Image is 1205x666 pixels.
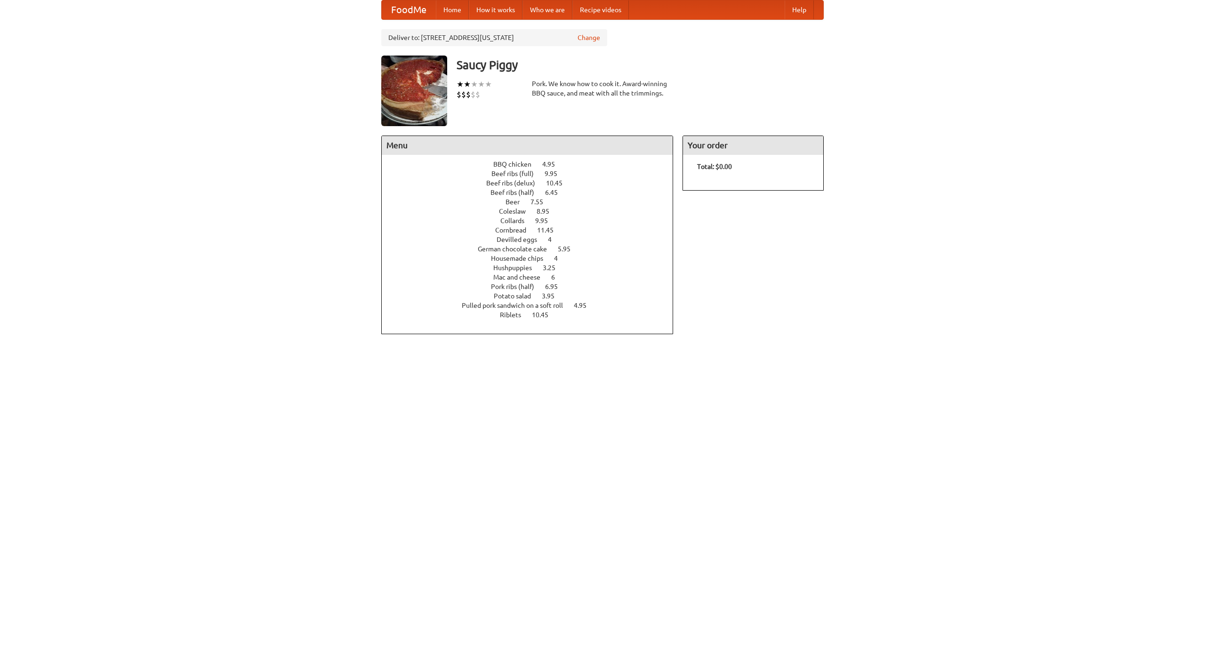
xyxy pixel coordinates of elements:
a: Hushpuppies 3.25 [493,264,573,272]
span: Beef ribs (delux) [486,179,545,187]
span: 6 [551,273,564,281]
a: Pulled pork sandwich on a soft roll 4.95 [462,302,604,309]
span: BBQ chicken [493,160,541,168]
a: FoodMe [382,0,436,19]
span: 9.95 [545,170,567,177]
h4: Your order [683,136,823,155]
a: Riblets 10.45 [500,311,566,319]
span: 7.55 [530,198,553,206]
span: Collards [500,217,534,225]
span: German chocolate cake [478,245,556,253]
div: Pork. We know how to cook it. Award-winning BBQ sauce, and meat with all the trimmings. [532,79,673,98]
li: ★ [485,79,492,89]
span: Beef ribs (half) [490,189,544,196]
a: Potato salad 3.95 [494,292,572,300]
a: BBQ chicken 4.95 [493,160,572,168]
h3: Saucy Piggy [457,56,824,74]
span: 9.95 [535,217,557,225]
span: 4 [548,236,561,243]
a: Coleslaw 8.95 [499,208,567,215]
span: Beer [506,198,529,206]
span: Beef ribs (full) [491,170,543,177]
a: Mac and cheese 6 [493,273,572,281]
a: Home [436,0,469,19]
li: ★ [464,79,471,89]
span: Riblets [500,311,530,319]
span: Pulled pork sandwich on a soft roll [462,302,572,309]
span: 6.95 [545,283,567,290]
span: Hushpuppies [493,264,541,272]
li: ★ [478,79,485,89]
a: Beef ribs (half) 6.45 [490,189,575,196]
a: Recipe videos [572,0,629,19]
b: Total: $0.00 [697,163,732,170]
span: 10.45 [532,311,558,319]
span: Housemade chips [491,255,553,262]
span: Cornbread [495,226,536,234]
span: Coleslaw [499,208,535,215]
span: 11.45 [537,226,563,234]
a: Devilled eggs 4 [497,236,569,243]
span: 4.95 [542,160,564,168]
li: ★ [457,79,464,89]
a: German chocolate cake 5.95 [478,245,588,253]
span: Devilled eggs [497,236,546,243]
h4: Menu [382,136,673,155]
span: Potato salad [494,292,540,300]
li: $ [471,89,475,100]
div: Deliver to: [STREET_ADDRESS][US_STATE] [381,29,607,46]
a: Beef ribs (delux) 10.45 [486,179,580,187]
span: 8.95 [537,208,559,215]
span: 6.45 [545,189,567,196]
a: Pork ribs (half) 6.95 [491,283,575,290]
span: Pork ribs (half) [491,283,544,290]
li: $ [461,89,466,100]
a: Who we are [522,0,572,19]
span: 5.95 [558,245,580,253]
a: Housemade chips 4 [491,255,575,262]
span: 10.45 [546,179,572,187]
span: 4.95 [574,302,596,309]
a: Beef ribs (full) 9.95 [491,170,575,177]
a: Collards 9.95 [500,217,565,225]
a: Cornbread 11.45 [495,226,571,234]
li: $ [475,89,480,100]
a: Change [578,33,600,42]
span: Mac and cheese [493,273,550,281]
a: How it works [469,0,522,19]
span: 3.95 [542,292,564,300]
li: $ [466,89,471,100]
li: ★ [471,79,478,89]
a: Help [785,0,814,19]
span: 3.25 [543,264,565,272]
li: $ [457,89,461,100]
span: 4 [554,255,567,262]
img: angular.jpg [381,56,447,126]
a: Beer 7.55 [506,198,561,206]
